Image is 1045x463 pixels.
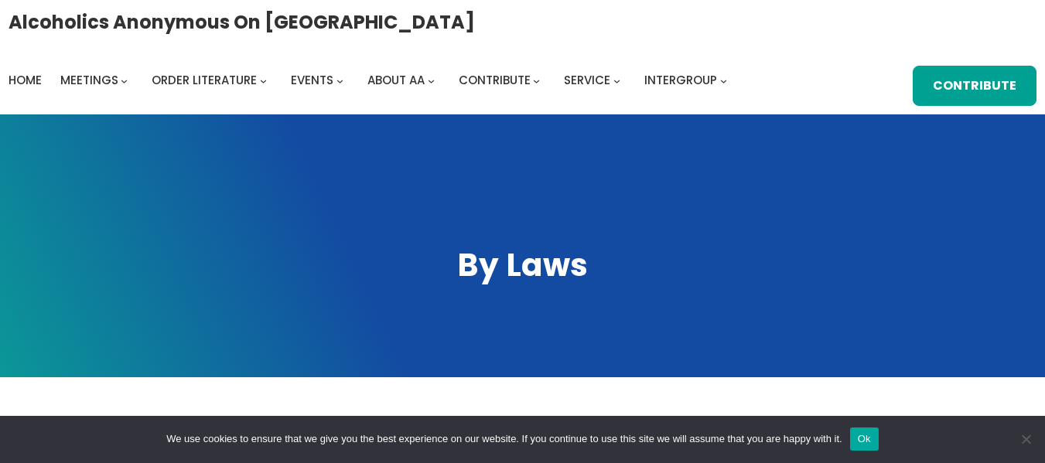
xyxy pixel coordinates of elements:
[336,77,343,83] button: Events submenu
[15,243,1030,286] h1: By Laws
[291,72,333,88] span: Events
[9,72,42,88] span: Home
[9,70,733,91] nav: Intergroup
[367,70,425,91] a: About AA
[1018,431,1033,447] span: No
[428,77,435,83] button: About AA submenu
[644,72,717,88] span: Intergroup
[60,72,118,88] span: Meetings
[850,427,879,451] button: Ok
[260,77,267,83] button: Order Literature submenu
[533,77,540,83] button: Contribute submenu
[564,70,610,91] a: Service
[152,72,257,88] span: Order Literature
[9,70,42,91] a: Home
[367,72,425,88] span: About AA
[459,72,531,88] span: Contribute
[564,72,610,88] span: Service
[291,70,333,91] a: Events
[166,431,842,447] span: We use cookies to ensure that we give you the best experience on our website. If you continue to ...
[60,70,118,91] a: Meetings
[121,77,128,83] button: Meetings submenu
[913,66,1036,106] a: Contribute
[459,70,531,91] a: Contribute
[720,77,727,83] button: Intergroup submenu
[644,70,717,91] a: Intergroup
[9,5,475,39] a: Alcoholics Anonymous on [GEOGRAPHIC_DATA]
[613,77,620,83] button: Service submenu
